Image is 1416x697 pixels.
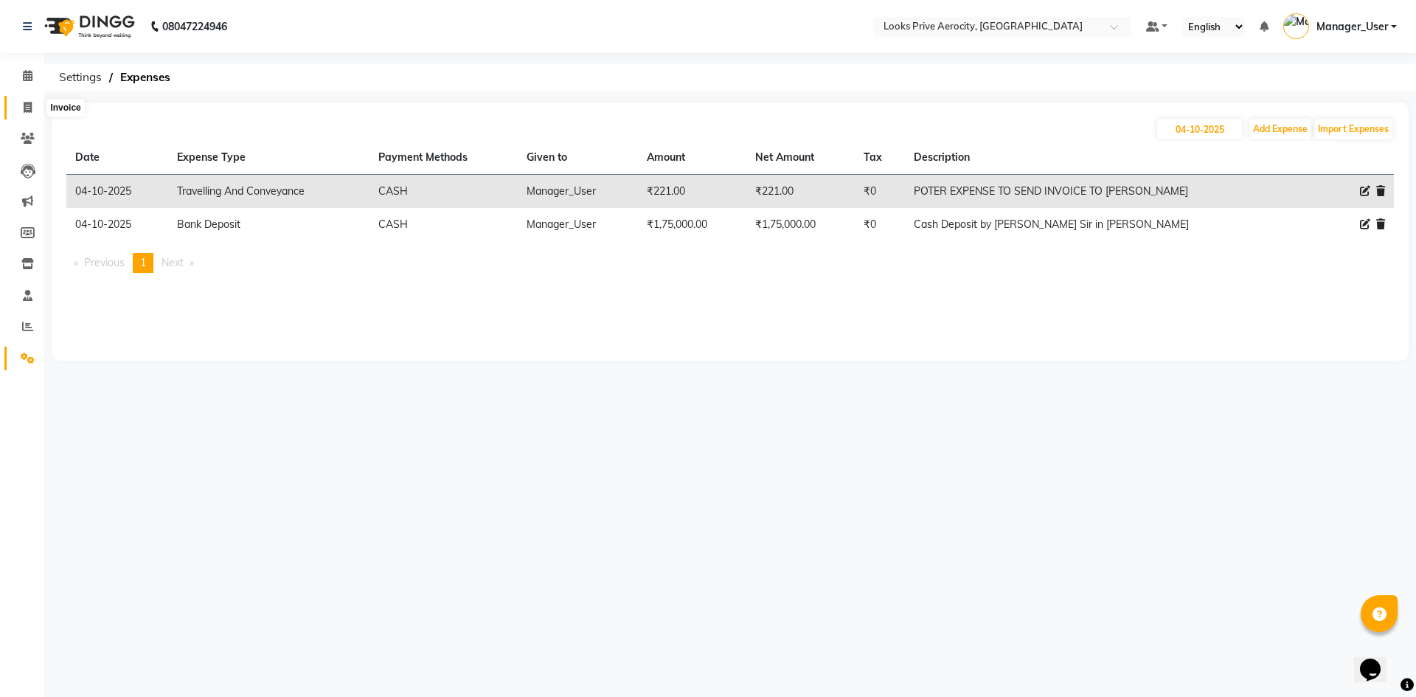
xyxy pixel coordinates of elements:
span: Manager_User [1316,19,1388,35]
img: Manager_User [1283,13,1309,39]
img: logo [38,6,139,47]
button: Import Expenses [1314,119,1392,139]
div: Invoice [46,99,84,117]
td: ₹1,75,000.00 [638,208,746,241]
td: ₹221.00 [638,175,746,209]
td: CASH [369,175,518,209]
td: ₹0 [855,208,905,241]
td: POTER EXPENSE TO SEND INVOICE TO [PERSON_NAME] [905,175,1311,209]
nav: Pagination [66,253,1394,273]
td: 04-10-2025 [66,175,168,209]
input: PLACEHOLDER.DATE [1157,119,1242,139]
th: Tax [855,141,905,175]
th: Amount [638,141,746,175]
span: Previous [84,256,125,269]
td: ₹221.00 [746,175,855,209]
span: Settings [52,64,109,91]
b: 08047224946 [162,6,227,47]
span: 1 [140,256,146,269]
th: Expense Type [168,141,369,175]
td: ₹0 [855,175,905,209]
th: Payment Methods [369,141,518,175]
td: Manager_User [518,175,638,209]
th: Description [905,141,1311,175]
th: Date [66,141,168,175]
button: Add Expense [1249,119,1311,139]
td: CASH [369,208,518,241]
th: Net Amount [746,141,855,175]
span: Next [162,256,184,269]
td: ₹1,75,000.00 [746,208,855,241]
td: Travelling And Conveyance [168,175,369,209]
td: Bank Deposit [168,208,369,241]
td: 04-10-2025 [66,208,168,241]
span: Expenses [113,64,178,91]
td: Cash Deposit by [PERSON_NAME] Sir in [PERSON_NAME] [905,208,1311,241]
th: Given to [518,141,638,175]
td: Manager_User [518,208,638,241]
iframe: chat widget [1354,638,1401,682]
